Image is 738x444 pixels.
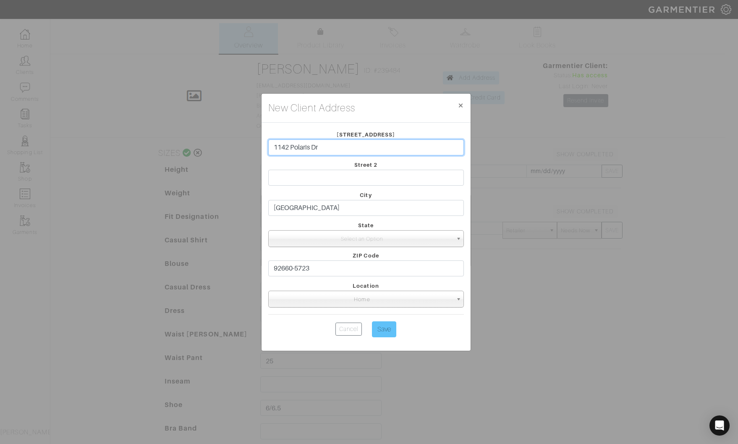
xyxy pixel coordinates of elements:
h4: New Client Address [268,100,356,116]
input: Save [372,321,396,337]
span: City [360,192,372,198]
span: × [458,100,464,111]
div: Open Intercom Messenger [709,415,730,436]
span: [STREET_ADDRESS] [337,131,395,138]
a: Cancel [335,323,362,336]
span: ZIP Code [353,252,379,259]
span: Home [272,291,453,308]
span: Select an Option [272,231,453,247]
span: State [358,222,374,229]
span: Street 2 [354,162,377,168]
span: Location [353,283,379,289]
